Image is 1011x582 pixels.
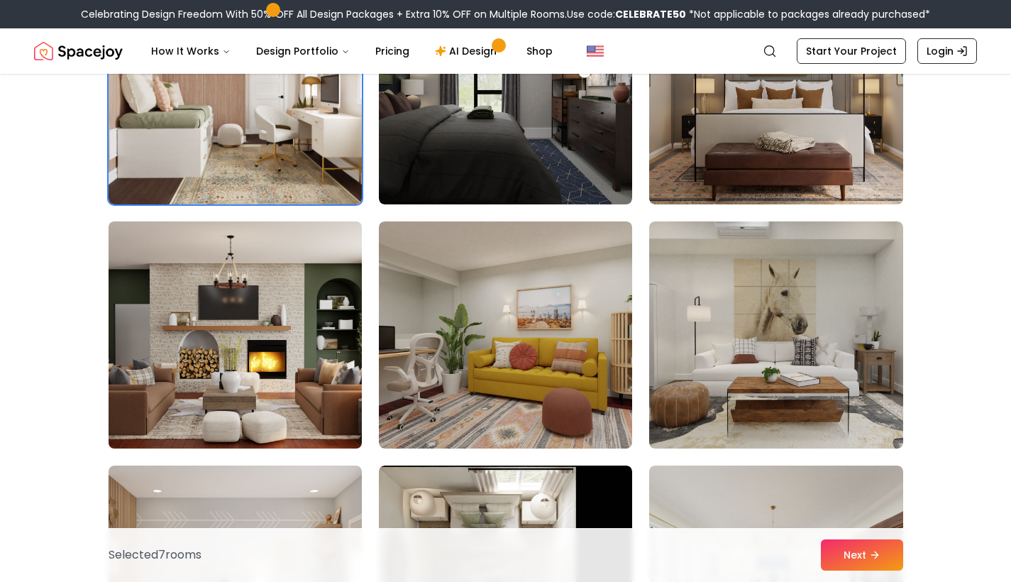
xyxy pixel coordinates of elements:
[821,539,903,571] button: Next
[379,221,632,449] img: Room room-20
[515,37,564,65] a: Shop
[34,28,977,74] nav: Global
[102,216,368,454] img: Room room-19
[34,37,123,65] a: Spacejoy
[364,37,421,65] a: Pricing
[917,38,977,64] a: Login
[424,37,512,65] a: AI Design
[245,37,361,65] button: Design Portfolio
[567,7,686,21] span: Use code:
[140,37,564,65] nav: Main
[34,37,123,65] img: Spacejoy Logo
[649,221,902,449] img: Room room-21
[81,7,930,21] div: Celebrating Design Freedom With 50% OFF All Design Packages + Extra 10% OFF on Multiple Rooms.
[797,38,906,64] a: Start Your Project
[587,43,604,60] img: United States
[109,547,201,564] p: Selected 7 room s
[140,37,242,65] button: How It Works
[686,7,930,21] span: *Not applicable to packages already purchased*
[615,7,686,21] b: CELEBRATE50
